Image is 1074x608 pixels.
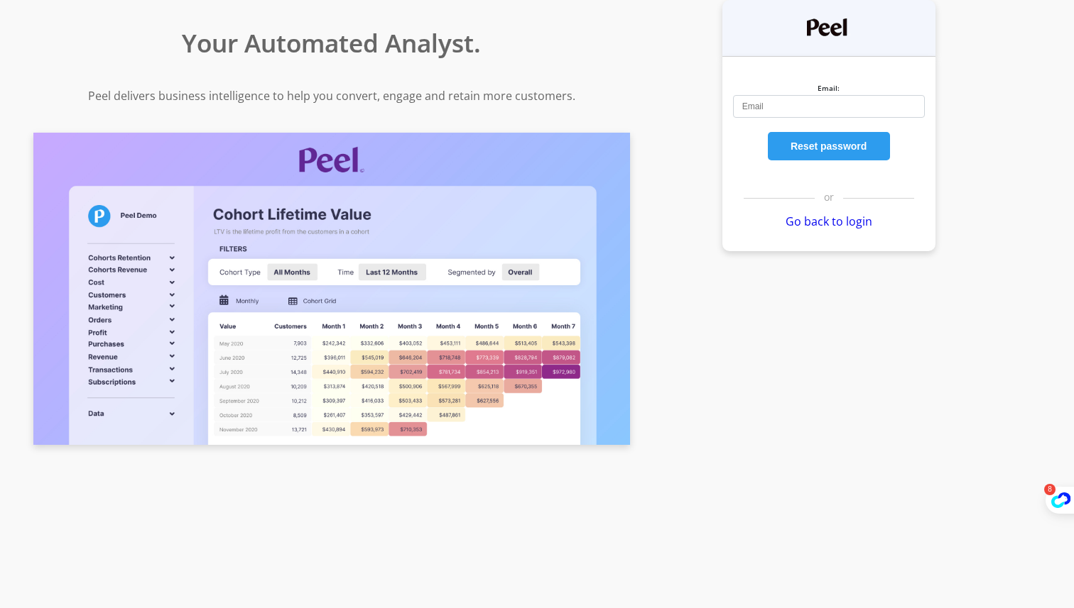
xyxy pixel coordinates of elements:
[7,87,656,104] p: Peel delivers business intelligence to help you convert, engage and retain more customers.
[815,189,843,206] span: or
[807,18,851,36] img: Peel
[768,132,890,160] button: Reset password
[733,95,925,118] input: Email
[33,133,630,446] img: Screenshot of Peel
[818,83,840,93] label: Email:
[786,214,872,229] a: Go back to login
